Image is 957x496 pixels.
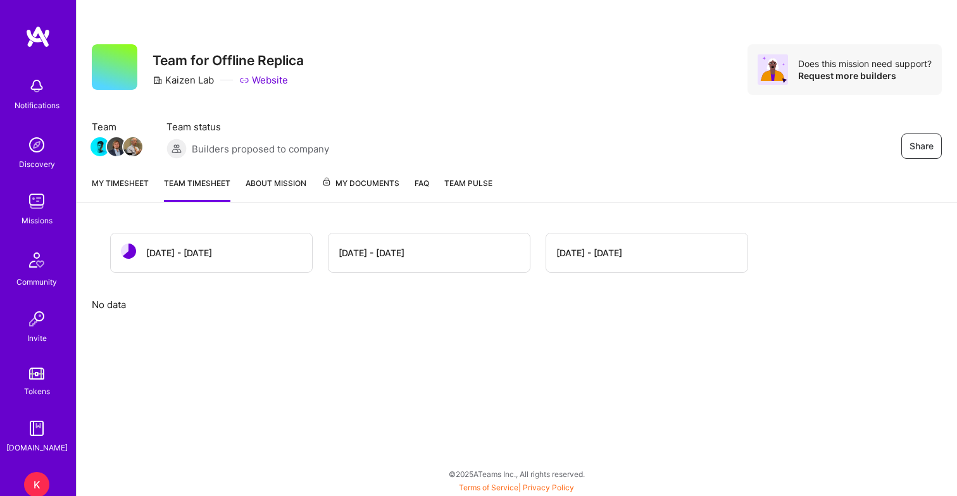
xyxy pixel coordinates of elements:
img: tokens [29,368,44,380]
a: Team Member Avatar [125,136,141,158]
a: My timesheet [92,177,149,202]
img: Avatar [758,54,788,85]
div: [DATE] - [DATE] [146,246,212,259]
div: Community [16,275,57,288]
a: My Documents [322,177,399,202]
img: teamwork [24,189,49,214]
div: Notifications [15,99,59,112]
div: Missions [22,214,53,227]
img: Builders proposed to company [166,139,187,159]
a: Privacy Policy [523,483,574,492]
span: My Documents [322,177,399,190]
div: Does this mission need support? [798,58,932,70]
a: Team timesheet [164,177,230,202]
div: Invite [27,332,47,345]
img: bell [24,73,49,99]
h3: Team for Offline Replica [153,53,304,68]
img: Team Member Avatar [123,137,142,156]
div: Tokens [24,385,50,398]
div: © 2025 ATeams Inc., All rights reserved. [76,458,957,490]
img: Team Member Avatar [107,137,126,156]
a: Team Member Avatar [92,136,108,158]
img: Team Member Avatar [91,137,109,156]
img: Invite [24,306,49,332]
span: Team status [166,120,329,133]
i: icon CompanyGray [153,75,163,85]
img: Community [22,245,52,275]
img: logo [25,25,51,48]
div: No data [92,298,942,311]
button: Share [901,133,942,159]
div: Request more builders [798,70,932,82]
a: Terms of Service [459,483,518,492]
div: Discovery [19,158,55,171]
div: Kaizen Lab [153,73,214,87]
span: Team [92,120,141,133]
a: About Mission [246,177,306,202]
img: discovery [24,132,49,158]
span: | [459,483,574,492]
img: guide book [24,416,49,441]
img: status icon [121,244,136,259]
div: [DATE] - [DATE] [339,246,404,259]
span: Builders proposed to company [192,142,329,156]
a: Website [239,73,288,87]
span: Share [910,140,934,152]
div: [DATE] - [DATE] [556,246,622,259]
a: Team Pulse [444,177,492,202]
div: [DOMAIN_NAME] [6,441,68,454]
a: Team Member Avatar [108,136,125,158]
a: FAQ [415,177,429,202]
span: Team Pulse [444,178,492,188]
